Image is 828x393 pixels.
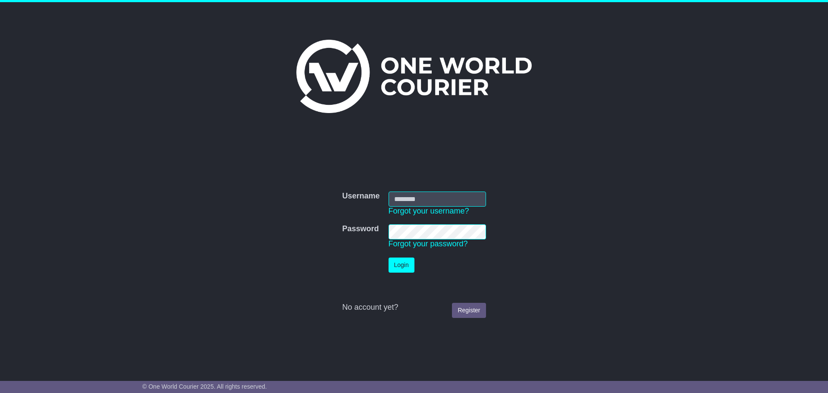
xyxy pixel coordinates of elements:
label: Password [342,224,379,234]
img: One World [296,40,532,113]
span: © One World Courier 2025. All rights reserved. [142,383,267,390]
label: Username [342,192,379,201]
button: Login [389,258,414,273]
div: No account yet? [342,303,486,312]
a: Forgot your username? [389,207,469,215]
a: Forgot your password? [389,239,468,248]
a: Register [452,303,486,318]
